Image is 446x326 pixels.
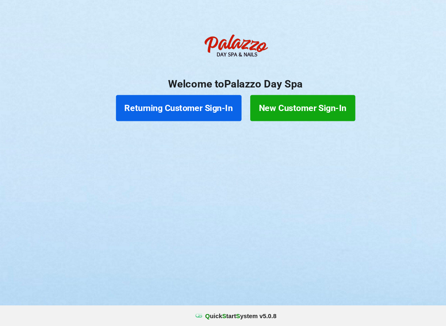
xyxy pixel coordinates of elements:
div: Logout [413,6,431,12]
b: uick tart ystem v 5.0.8 [195,312,262,320]
button: Returning Customer Sign-In [110,107,229,132]
span: S [223,313,227,319]
img: favicon.ico [184,312,192,320]
img: PalazzoDaySpaNails-Logo.png [190,45,256,78]
span: Q [195,313,199,319]
span: S [211,313,214,319]
button: New Customer Sign-In [237,107,337,132]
